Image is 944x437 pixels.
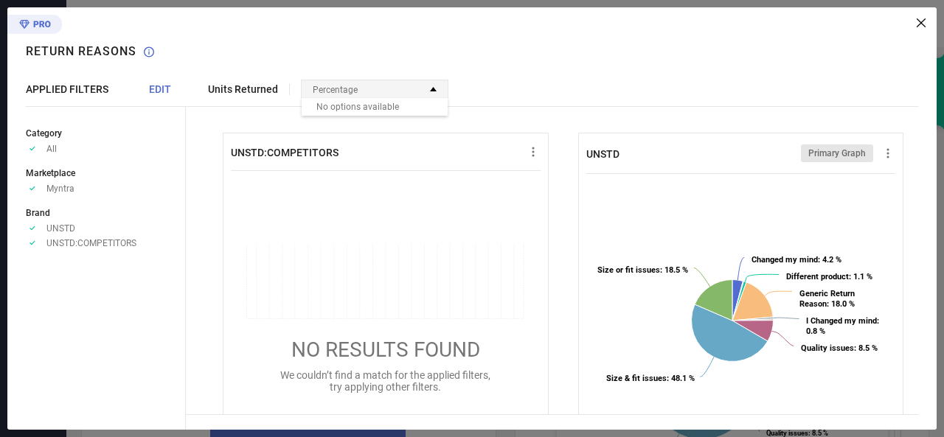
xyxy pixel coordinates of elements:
[7,15,62,37] div: Premium
[313,85,358,95] span: Percentage
[26,168,75,178] span: Marketplace
[752,255,818,265] tspan: Changed my mind
[231,147,339,158] span: UNSTD:COMPETITORS
[280,369,490,393] span: We couldn’t find a match for the applied filters, try applying other filters.
[606,374,695,383] text: : 48.1 %
[606,374,667,383] tspan: Size & fit issues
[26,44,136,58] h1: Return Reasons
[46,223,75,234] span: UNSTD
[806,316,877,326] tspan: I Changed my mind
[586,148,619,160] span: UNSTD
[801,343,854,353] tspan: Quality issues
[26,83,108,95] span: APPLIED FILTERS
[752,255,841,265] text: : 4.2 %
[786,272,849,282] tspan: Different product
[46,183,74,194] span: Myntra
[26,208,50,218] span: Brand
[799,289,855,309] text: : 18.0 %
[149,83,171,95] span: EDIT
[801,343,878,353] text: : 8.5 %
[806,316,879,336] text: : 0.8 %
[597,265,688,275] text: : 18.5 %
[208,83,278,95] span: Units Returned
[808,148,866,158] span: Primary Graph
[46,238,136,248] span: UNSTD:COMPETITORS
[46,144,57,154] span: All
[291,338,480,362] span: NO RESULTS FOUND
[316,102,399,112] span: No options available
[786,272,872,282] text: : 1.1 %
[597,265,660,275] tspan: Size or fit issues
[26,128,62,139] span: Category
[799,289,855,309] tspan: Generic Return Reason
